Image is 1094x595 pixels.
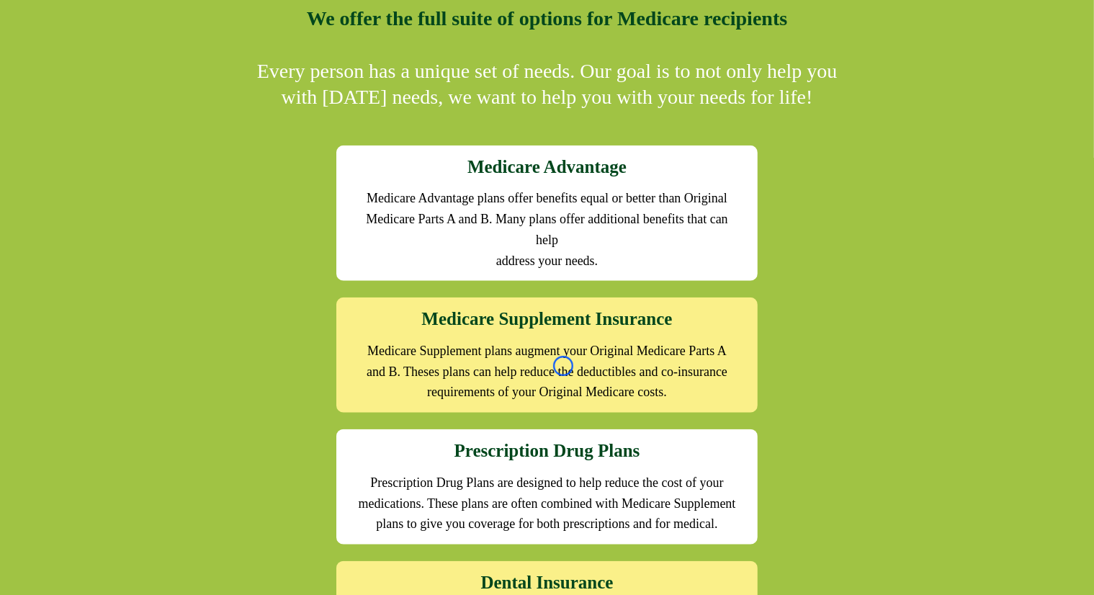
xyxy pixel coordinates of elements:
[246,58,849,111] p: Every person has a unique set of needs. Our goal is to not only help you with [DATE] needs, we wa...
[307,7,788,30] strong: We offer the full suite of options for Medicare recipients
[467,157,627,176] strong: Medicare Advantage
[454,441,640,460] strong: Prescription Drug Plans
[357,251,737,272] h2: address your needs.
[480,573,613,592] strong: Dental Insurance
[421,309,672,328] strong: Medicare Supplement Insurance
[357,188,737,250] h2: Medicare Advantage plans offer benefits equal or better than Original Medicare Parts A and B. Man...
[357,341,737,403] h2: Medicare Supplement plans augment your Original Medicare Parts A and B. Theses plans can help red...
[357,473,737,534] h2: Prescription Drug Plans are designed to help reduce the cost of your medications. These plans are...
